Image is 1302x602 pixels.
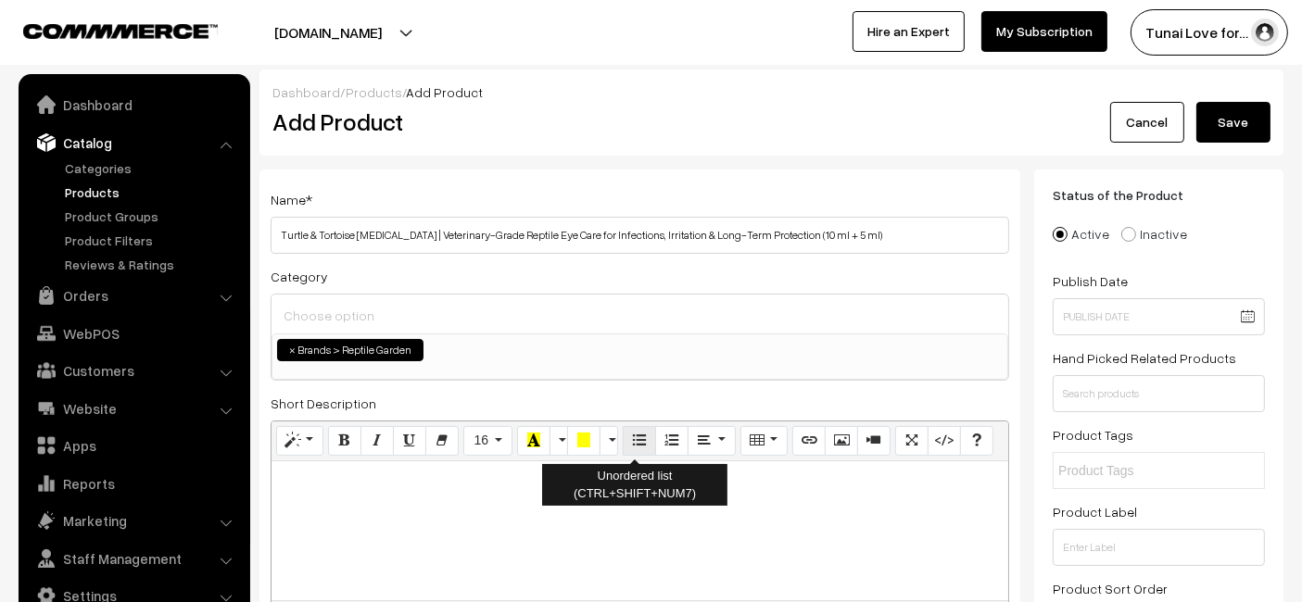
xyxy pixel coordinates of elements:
input: Search products [1053,375,1265,412]
li: Brands > Reptile Garden [277,339,423,361]
button: Background Color [567,426,600,456]
a: WebPOS [23,317,244,350]
span: Status of the Product [1053,187,1206,203]
a: Staff Management [23,542,244,575]
input: Product Tags [1058,461,1220,481]
button: Font Size [463,426,512,456]
button: More Color [550,426,568,456]
button: [DOMAIN_NAME] [209,9,447,56]
button: Paragraph [688,426,735,456]
label: Hand Picked Related Products [1053,348,1236,368]
button: Tunai Love for… [1131,9,1288,56]
button: Link (CTRL+K) [792,426,826,456]
button: Table [740,426,788,456]
div: Unordered list (CTRL+SHIFT+NUM7) [542,464,727,506]
input: Enter Label [1053,529,1265,566]
a: Products [60,182,244,202]
a: Reports [23,467,244,500]
button: Italic (CTRL+I) [360,426,394,456]
a: Products [346,84,402,100]
button: Ordered list (CTRL+SHIFT+NUM8) [655,426,689,456]
a: Dashboard [23,88,244,121]
label: Product Label [1053,502,1137,521]
h2: Add Product [272,107,1014,136]
button: Remove Font Style (CTRL+\) [425,426,459,456]
span: Add Product [406,84,483,100]
button: Help [960,426,993,456]
a: Marketing [23,504,244,537]
span: 16 [474,433,488,447]
img: COMMMERCE [23,24,218,38]
label: Inactive [1121,224,1187,244]
a: Product Filters [60,231,244,250]
button: Full Screen [895,426,929,456]
a: Reviews & Ratings [60,255,244,274]
label: Category [271,267,328,286]
img: user [1251,19,1279,46]
a: Cancel [1110,102,1184,143]
button: Unordered list (CTRL+SHIFT+NUM7) [623,426,656,456]
button: Bold (CTRL+B) [328,426,361,456]
span: × [289,342,296,358]
label: Active [1053,224,1109,244]
a: My Subscription [981,11,1107,52]
label: Name [271,190,312,209]
a: Customers [23,354,244,387]
a: COMMMERCE [23,19,185,41]
button: More Color [600,426,618,456]
input: Name [271,217,1009,254]
button: Code View [928,426,961,456]
button: Picture [825,426,858,456]
input: Choose option [279,302,1001,329]
button: Underline (CTRL+U) [393,426,426,456]
a: Categories [60,158,244,178]
a: Product Groups [60,207,244,226]
label: Product Tags [1053,425,1133,445]
label: Short Description [271,394,376,413]
a: Dashboard [272,84,340,100]
a: Hire an Expert [853,11,965,52]
a: Catalog [23,126,244,159]
input: Publish Date [1053,298,1265,335]
label: Publish Date [1053,271,1128,291]
button: Save [1196,102,1270,143]
div: / / [272,82,1270,102]
a: Orders [23,279,244,312]
a: Apps [23,429,244,462]
button: Recent Color [517,426,550,456]
button: Video [857,426,891,456]
a: Website [23,392,244,425]
label: Product Sort Order [1053,579,1168,598]
button: Style [276,426,323,456]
